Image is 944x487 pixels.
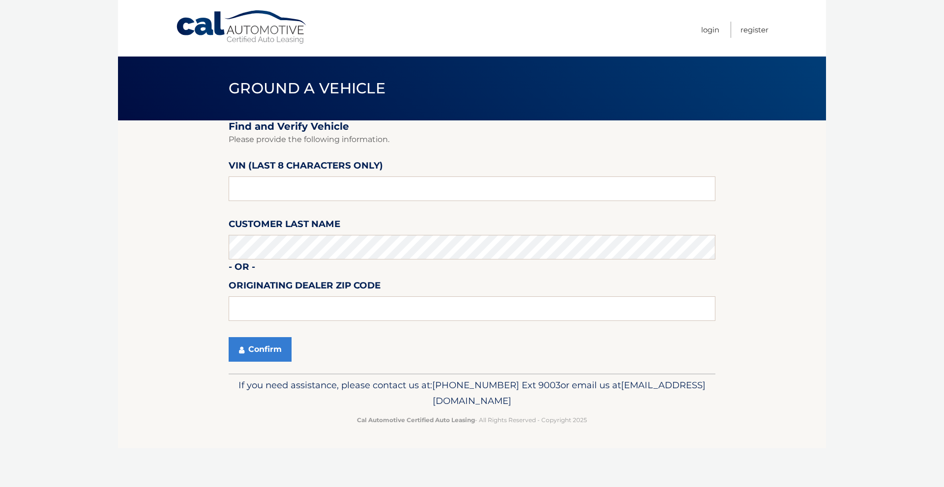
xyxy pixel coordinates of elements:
[229,217,340,235] label: Customer Last Name
[229,79,385,97] span: Ground a Vehicle
[229,158,383,176] label: VIN (last 8 characters only)
[357,416,475,424] strong: Cal Automotive Certified Auto Leasing
[235,415,709,425] p: - All Rights Reserved - Copyright 2025
[229,259,255,278] label: - or -
[229,120,715,133] h2: Find and Verify Vehicle
[701,22,719,38] a: Login
[235,377,709,409] p: If you need assistance, please contact us at: or email us at
[432,379,560,391] span: [PHONE_NUMBER] Ext 9003
[229,278,381,296] label: Originating Dealer Zip Code
[176,10,308,45] a: Cal Automotive
[740,22,768,38] a: Register
[229,337,292,362] button: Confirm
[229,133,715,146] p: Please provide the following information.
